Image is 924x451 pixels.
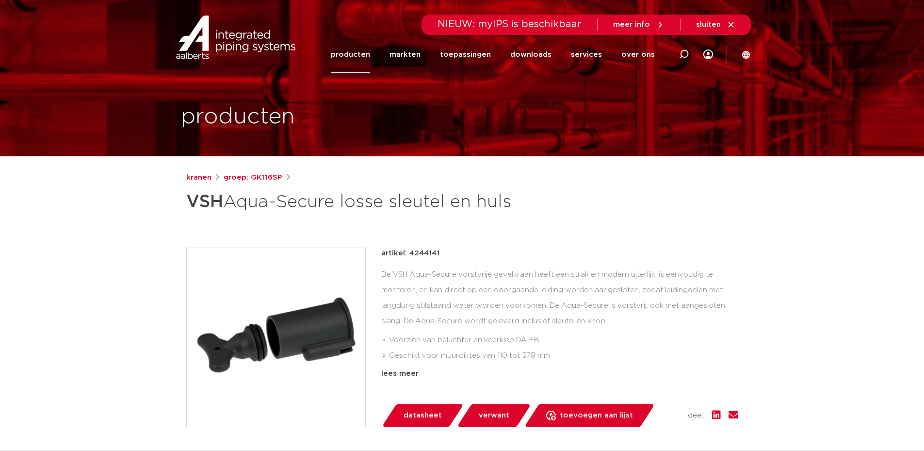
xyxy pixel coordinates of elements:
[389,36,421,73] a: markten
[181,101,295,133] h1: producten
[571,36,602,73] a: services
[613,20,665,29] a: meer info
[404,408,442,423] span: datasheet
[186,187,551,217] h1: Aqua-Secure losse sleutel en huls
[381,368,738,380] div: lees meer
[696,21,721,28] span: sluiten
[438,19,582,29] span: NIEUW: myIPS is beschikbaar
[560,408,633,423] span: toevoegen aan lijst
[186,172,211,184] a: kranen
[389,348,738,364] li: Geschikt voor muurdiktes van 110 tot 378 mm
[621,36,655,73] a: over ons
[389,333,738,348] li: Voorzien van beluchter en keerklep DA-EB
[613,21,650,28] span: meer info
[381,267,738,364] div: De VSH Aqua-Secure vorstvrije gevelkraan heeft een strak en modern uiterlijk, is eenvoudig te mon...
[440,36,491,73] a: toepassingen
[187,248,365,427] img: Product Image for VSH Aqua-Secure losse sleutel en huls
[696,20,735,29] a: sluiten
[479,408,509,423] span: verwant
[456,404,531,427] a: verwant
[688,410,704,421] span: deel:
[510,36,551,73] a: downloads
[186,193,223,211] strong: VSH
[381,248,439,259] p: artikel: 4244141
[331,36,655,73] nav: Menu
[381,404,464,427] a: datasheet
[331,36,370,73] a: producten
[224,172,282,184] a: groep: GK116SP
